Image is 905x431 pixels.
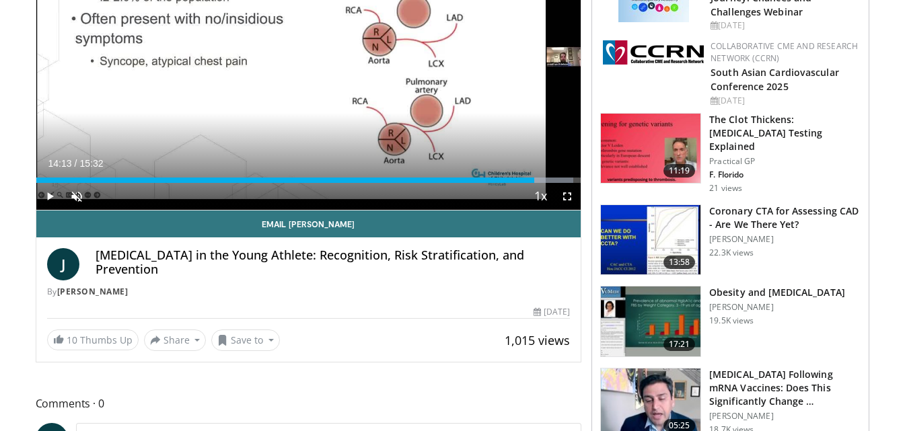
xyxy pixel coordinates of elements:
[709,156,861,167] p: Practical GP
[709,234,861,245] p: [PERSON_NAME]
[709,368,861,408] h3: [MEDICAL_DATA] Following mRNA Vaccines: Does This Significantly Change …
[603,40,704,65] img: a04ee3ba-8487-4636-b0fb-5e8d268f3737.png.150x105_q85_autocrop_double_scale_upscale_version-0.2.png
[709,113,861,153] h3: The Clot Thickens: [MEDICAL_DATA] Testing Explained
[709,315,754,326] p: 19.5K views
[709,169,861,180] p: F. Florido
[36,178,581,183] div: Progress Bar
[47,248,79,280] a: J
[63,183,90,210] button: Unmute
[711,40,858,64] a: Collaborative CME and Research Network (CCRN)
[47,286,571,298] div: By
[600,286,861,357] a: 17:21 Obesity and [MEDICAL_DATA] [PERSON_NAME] 19.5K views
[709,247,754,258] p: 22.3K views
[47,329,139,350] a: 10 Thumbs Up
[36,395,582,412] span: Comments 0
[709,302,845,313] p: [PERSON_NAME]
[601,114,700,184] img: 7b0db7e1-b310-4414-a1d3-dac447dbe739.150x105_q85_crop-smart_upscale.jpg
[505,332,570,348] span: 1,015 views
[709,286,845,299] h3: Obesity and [MEDICAL_DATA]
[554,183,581,210] button: Fullscreen
[67,334,77,346] span: 10
[663,164,696,178] span: 11:19
[711,95,858,107] div: [DATE]
[211,329,280,351] button: Save to
[527,183,554,210] button: Playback Rate
[663,256,696,269] span: 13:58
[711,19,858,32] div: [DATE]
[48,158,72,169] span: 14:13
[96,248,571,277] h4: [MEDICAL_DATA] in the Young Athlete: Recognition, Risk Stratification, and Prevention
[36,183,63,210] button: Play
[36,210,581,237] a: Email [PERSON_NAME]
[709,204,861,231] h3: Coronary CTA for Assessing CAD - Are We There Yet?
[144,329,207,351] button: Share
[57,286,129,297] a: [PERSON_NAME]
[75,158,77,169] span: /
[601,205,700,275] img: 34b2b9a4-89e5-4b8c-b553-8a638b61a706.150x105_q85_crop-smart_upscale.jpg
[600,204,861,276] a: 13:58 Coronary CTA for Assessing CAD - Are We There Yet? [PERSON_NAME] 22.3K views
[663,338,696,351] span: 17:21
[709,183,742,194] p: 21 views
[534,306,570,318] div: [DATE]
[711,66,839,93] a: South Asian Cardiovascular Conference 2025
[600,113,861,194] a: 11:19 The Clot Thickens: [MEDICAL_DATA] Testing Explained Practical GP F. Florido 21 views
[601,286,700,356] img: 0df8ca06-75ef-4873-806f-abcb553c84b6.150x105_q85_crop-smart_upscale.jpg
[709,411,861,422] p: [PERSON_NAME]
[79,158,103,169] span: 15:32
